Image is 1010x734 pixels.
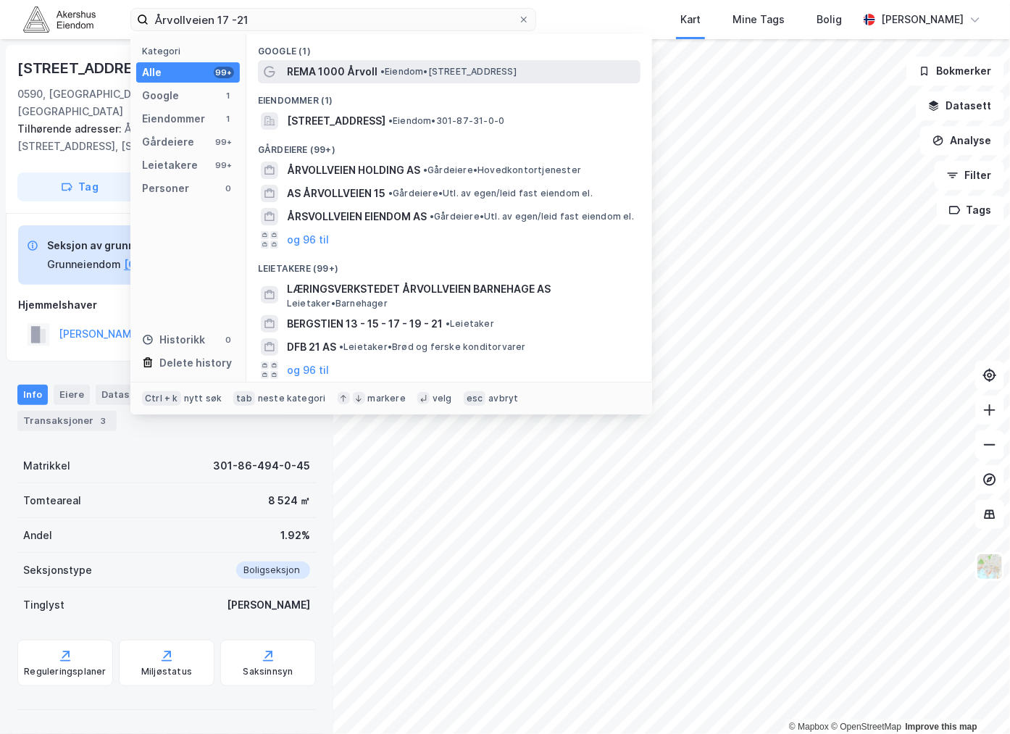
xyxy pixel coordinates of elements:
[733,11,785,28] div: Mine Tags
[339,341,343,352] span: •
[246,251,652,278] div: Leietakere (99+)
[920,126,1004,155] button: Analyse
[388,188,393,199] span: •
[23,7,96,32] img: akershus-eiendom-logo.9091f326c980b4bce74ccdd9f866810c.svg
[222,90,234,101] div: 1
[222,113,234,125] div: 1
[433,393,452,404] div: velg
[246,34,652,60] div: Google (1)
[222,334,234,346] div: 0
[430,211,434,222] span: •
[258,393,326,404] div: neste kategori
[287,315,443,333] span: BERGSTIEN 13 - 15 - 17 - 19 - 21
[446,318,450,329] span: •
[446,318,494,330] span: Leietaker
[368,393,406,404] div: markere
[937,196,1004,225] button: Tags
[222,183,234,194] div: 0
[831,722,901,732] a: OpenStreetMap
[243,666,293,677] div: Saksinnsyn
[142,110,205,128] div: Eiendommer
[17,57,159,80] div: [STREET_ADDRESS]
[17,172,142,201] button: Tag
[906,722,977,732] a: Improve this map
[96,414,111,428] div: 3
[142,157,198,174] div: Leietakere
[246,83,652,109] div: Eiendommer (1)
[388,188,593,199] span: Gårdeiere • Utl. av egen/leid fast eiendom el.
[935,161,1004,190] button: Filter
[287,362,329,379] button: og 96 til
[142,46,240,57] div: Kategori
[96,385,150,405] div: Datasett
[680,11,701,28] div: Kart
[142,180,189,197] div: Personer
[23,527,52,544] div: Andel
[287,208,427,225] span: ÅRSVOLLVEIEN EIENDOM AS
[124,256,276,273] button: [GEOGRAPHIC_DATA], 86/494
[233,391,255,406] div: tab
[159,354,232,372] div: Delete history
[464,391,486,406] div: esc
[214,136,234,148] div: 99+
[287,298,388,309] span: Leietaker • Barnehager
[287,231,329,249] button: og 96 til
[214,159,234,171] div: 99+
[976,553,1003,580] img: Z
[789,722,829,732] a: Mapbox
[214,67,234,78] div: 99+
[938,664,1010,734] div: Kontrollprogram for chat
[246,133,652,159] div: Gårdeiere (99+)
[23,457,70,475] div: Matrikkel
[423,164,581,176] span: Gårdeiere • Hovedkontortjenester
[149,9,518,30] input: Søk på adresse, matrikkel, gårdeiere, leietakere eller personer
[18,296,315,314] div: Hjemmelshaver
[388,115,504,127] span: Eiendom • 301-87-31-0-0
[142,133,194,151] div: Gårdeiere
[54,385,90,405] div: Eiere
[423,164,427,175] span: •
[17,411,117,431] div: Transaksjoner
[23,596,64,614] div: Tinglyst
[488,393,518,404] div: avbryt
[388,115,393,126] span: •
[380,66,385,77] span: •
[23,562,92,579] div: Seksjonstype
[287,338,336,356] span: DFB 21 AS
[24,666,106,677] div: Reguleringsplaner
[17,120,304,155] div: Årvollveien 68g, [STREET_ADDRESS], [STREET_ADDRESS]
[142,391,181,406] div: Ctrl + k
[227,596,310,614] div: [PERSON_NAME]
[213,457,310,475] div: 301-86-494-0-45
[142,87,179,104] div: Google
[142,64,162,81] div: Alle
[287,112,385,130] span: [STREET_ADDRESS]
[287,63,377,80] span: REMA 1000 Årvoll
[287,162,420,179] span: ÅRVOLLVEIEN HOLDING AS
[141,666,192,677] div: Miljøstatus
[17,86,191,120] div: 0590, [GEOGRAPHIC_DATA], [GEOGRAPHIC_DATA]
[287,280,635,298] span: LÆRINGSVERKSTEDET ÅRVOLLVEIEN BARNEHAGE AS
[817,11,842,28] div: Bolig
[142,331,205,349] div: Historikk
[280,527,310,544] div: 1.92%
[268,492,310,509] div: 8 524 ㎡
[47,256,121,273] div: Grunneiendom
[184,393,222,404] div: nytt søk
[906,57,1004,86] button: Bokmerker
[287,185,385,202] span: AS ÅRVOLLVEIEN 15
[430,211,634,222] span: Gårdeiere • Utl. av egen/leid fast eiendom el.
[380,66,517,78] span: Eiendom • [STREET_ADDRESS]
[17,385,48,405] div: Info
[881,11,964,28] div: [PERSON_NAME]
[23,492,81,509] div: Tomteareal
[339,341,526,353] span: Leietaker • Brød og ferske konditorvarer
[17,122,125,135] span: Tilhørende adresser:
[938,664,1010,734] iframe: Chat Widget
[916,91,1004,120] button: Datasett
[47,237,276,254] div: Seksjon av grunneiendom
